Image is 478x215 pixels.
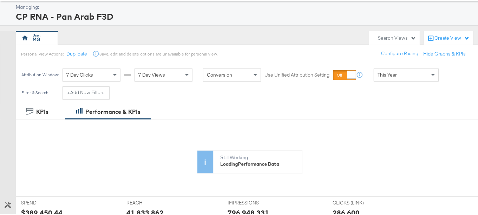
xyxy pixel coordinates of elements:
[21,89,50,94] div: Filter & Search:
[21,187,31,193] div: KPIs
[16,3,474,9] div: Managing:
[99,50,218,56] div: Save, edit and delete options are unavailable for personal view.
[376,46,423,59] button: Configure Pacing
[207,71,232,77] span: Conversion
[33,35,41,42] div: MG
[378,34,416,40] div: Search Views
[378,71,397,77] span: This Year
[16,9,474,21] div: CP RNA - Pan Arab F3D
[21,50,64,56] div: Personal View Actions:
[264,71,330,77] label: Use Unified Attribution Setting:
[138,71,165,77] span: 7 Day Views
[67,88,70,95] strong: +
[85,107,140,115] div: Performance & KPIs
[21,71,59,76] div: Attribution Window:
[423,50,466,56] button: Hide Graphs & KPIs
[66,71,93,77] span: 7 Day Clicks
[63,85,110,98] button: +Add New Filters
[434,34,470,41] div: Create View
[66,50,87,56] button: Duplicate
[36,107,48,115] div: KPIs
